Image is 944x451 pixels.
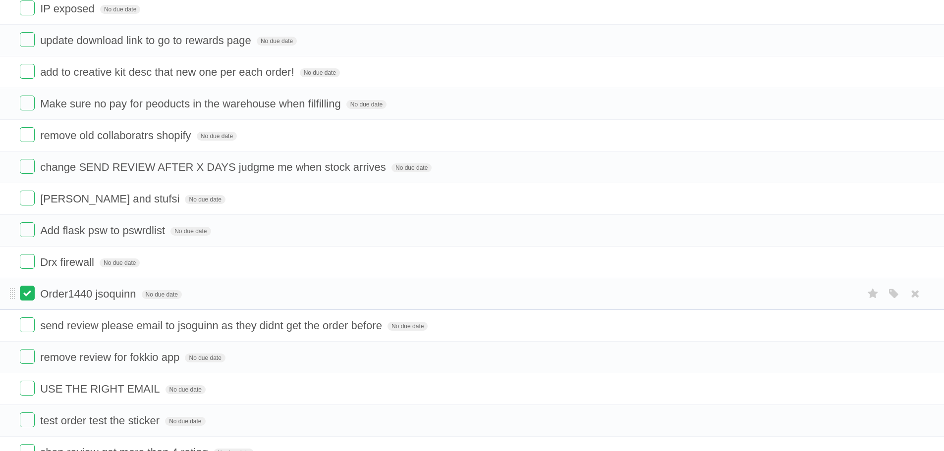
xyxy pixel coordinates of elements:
[40,66,296,78] span: add to creative kit desc that new one per each order!
[40,161,389,173] span: change SEND REVIEW AFTER X DAYS judgme me when stock arrives
[142,290,182,299] span: No due date
[20,317,35,332] label: Done
[20,159,35,174] label: Done
[185,353,225,362] span: No due date
[40,224,167,237] span: Add flask psw to pswrdlist
[100,5,140,14] span: No due date
[40,383,162,395] span: USE THE RIGHT EMAIL
[40,193,182,205] span: [PERSON_NAME] and stufsi
[391,163,432,172] span: No due date
[20,349,35,364] label: Done
[197,132,237,141] span: No due date
[20,222,35,237] label: Done
[20,127,35,142] label: Done
[100,258,140,267] span: No due date
[257,37,297,46] span: No due date
[20,64,35,79] label: Done
[20,254,35,269] label: Done
[166,385,206,394] span: No due date
[40,34,254,47] span: update download link to go to rewards page
[346,100,387,109] span: No due date
[40,319,385,332] span: send review please email to jsoguinn as they didnt get the order before
[300,68,340,77] span: No due date
[165,417,205,426] span: No due date
[864,286,883,302] label: Star task
[388,322,428,331] span: No due date
[40,256,97,268] span: Drx firewall
[40,2,97,15] span: IP exposed
[20,32,35,47] label: Done
[20,0,35,15] label: Done
[40,98,343,110] span: Make sure no pay for peoducts in the warehouse when filfilling
[40,288,138,300] span: Order1440 jsoquinn
[40,414,162,427] span: test order test the sticker
[20,381,35,396] label: Done
[40,129,193,142] span: remove old collaboratrs shopify
[170,227,211,236] span: No due date
[20,96,35,110] label: Done
[185,195,225,204] span: No due date
[40,351,182,363] span: remove review for fokkio app
[20,286,35,301] label: Done
[20,191,35,205] label: Done
[20,412,35,427] label: Done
